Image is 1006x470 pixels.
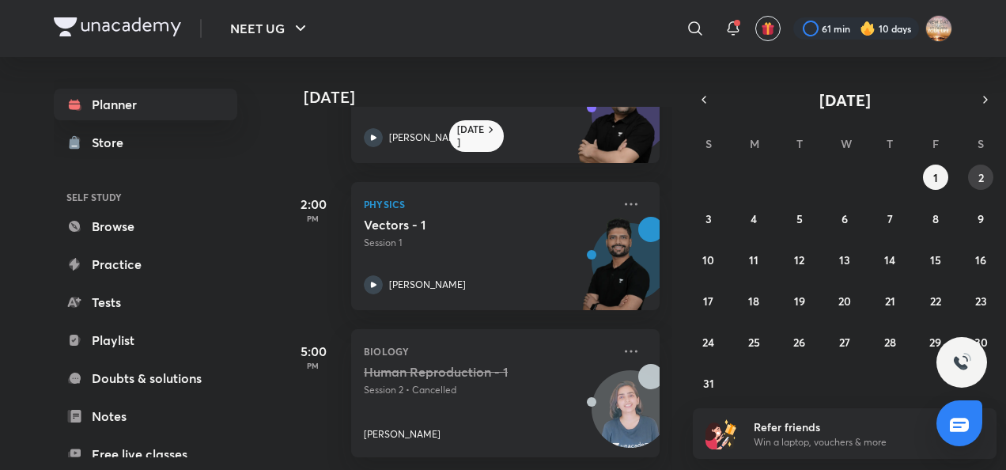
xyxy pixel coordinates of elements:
[702,252,714,267] abbr: August 10, 2025
[839,335,850,350] abbr: August 27, 2025
[364,364,561,380] h5: Human Reproduction - 1
[705,136,712,151] abbr: Sunday
[884,335,896,350] abbr: August 28, 2025
[754,435,948,449] p: Win a laptop, vouchers & more
[839,252,850,267] abbr: August 13, 2025
[751,211,757,226] abbr: August 4, 2025
[968,165,993,190] button: August 2, 2025
[794,294,805,309] abbr: August 19, 2025
[282,361,345,370] p: PM
[54,248,237,280] a: Practice
[696,247,721,272] button: August 10, 2025
[92,133,133,152] div: Store
[54,362,237,394] a: Doubts & solutions
[787,247,812,272] button: August 12, 2025
[787,329,812,354] button: August 26, 2025
[877,247,902,272] button: August 14, 2025
[923,288,948,313] button: August 22, 2025
[389,278,466,292] p: [PERSON_NAME]
[741,206,766,231] button: August 4, 2025
[364,383,612,397] p: Session 2 • Cancelled
[978,170,984,185] abbr: August 2, 2025
[885,294,895,309] abbr: August 21, 2025
[304,88,675,107] h4: [DATE]
[877,329,902,354] button: August 28, 2025
[703,376,714,391] abbr: August 31, 2025
[794,252,804,267] abbr: August 12, 2025
[796,136,803,151] abbr: Tuesday
[705,211,712,226] abbr: August 3, 2025
[978,136,984,151] abbr: Saturday
[696,329,721,354] button: August 24, 2025
[877,288,902,313] button: August 21, 2025
[364,427,441,442] p: [PERSON_NAME]
[389,131,493,145] p: [PERSON_NAME] (Akm)
[968,288,993,313] button: August 23, 2025
[832,206,857,231] button: August 6, 2025
[282,214,345,223] p: PM
[748,294,759,309] abbr: August 18, 2025
[282,342,345,361] h5: 5:00
[975,252,986,267] abbr: August 16, 2025
[54,17,181,36] img: Company Logo
[702,335,714,350] abbr: August 24, 2025
[841,211,848,226] abbr: August 6, 2025
[933,170,938,185] abbr: August 1, 2025
[592,379,668,455] img: Avatar
[787,206,812,231] button: August 5, 2025
[748,335,760,350] abbr: August 25, 2025
[925,15,952,42] img: pari Neekhra
[887,211,893,226] abbr: August 7, 2025
[741,288,766,313] button: August 18, 2025
[932,136,939,151] abbr: Friday
[838,294,851,309] abbr: August 20, 2025
[750,136,759,151] abbr: Monday
[929,335,941,350] abbr: August 29, 2025
[968,329,993,354] button: August 30, 2025
[761,21,775,36] img: avatar
[968,247,993,272] button: August 16, 2025
[932,211,939,226] abbr: August 8, 2025
[923,206,948,231] button: August 8, 2025
[832,329,857,354] button: August 27, 2025
[819,89,871,111] span: [DATE]
[930,294,941,309] abbr: August 22, 2025
[364,195,612,214] p: Physics
[923,329,948,354] button: August 29, 2025
[755,16,781,41] button: avatar
[793,335,805,350] abbr: August 26, 2025
[877,206,902,231] button: August 7, 2025
[696,206,721,231] button: August 3, 2025
[887,136,893,151] abbr: Thursday
[968,206,993,231] button: August 9, 2025
[364,236,612,250] p: Session 1
[54,324,237,356] a: Playlist
[749,252,758,267] abbr: August 11, 2025
[54,210,237,242] a: Browse
[573,70,660,179] img: unacademy
[54,286,237,318] a: Tests
[457,123,485,149] h6: [DATE]
[754,419,948,435] h6: Refer friends
[974,335,988,350] abbr: August 30, 2025
[832,247,857,272] button: August 13, 2025
[952,353,971,372] img: ttu
[54,89,237,120] a: Planner
[705,418,737,449] img: referral
[884,252,895,267] abbr: August 14, 2025
[54,127,237,158] a: Store
[741,329,766,354] button: August 25, 2025
[841,136,852,151] abbr: Wednesday
[364,342,612,361] p: Biology
[715,89,974,111] button: [DATE]
[978,211,984,226] abbr: August 9, 2025
[975,294,987,309] abbr: August 23, 2025
[703,294,713,309] abbr: August 17, 2025
[832,288,857,313] button: August 20, 2025
[787,288,812,313] button: August 19, 2025
[54,438,237,470] a: Free live classes
[54,184,237,210] h6: SELF STUDY
[282,195,345,214] h5: 2:00
[923,165,948,190] button: August 1, 2025
[696,370,721,396] button: August 31, 2025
